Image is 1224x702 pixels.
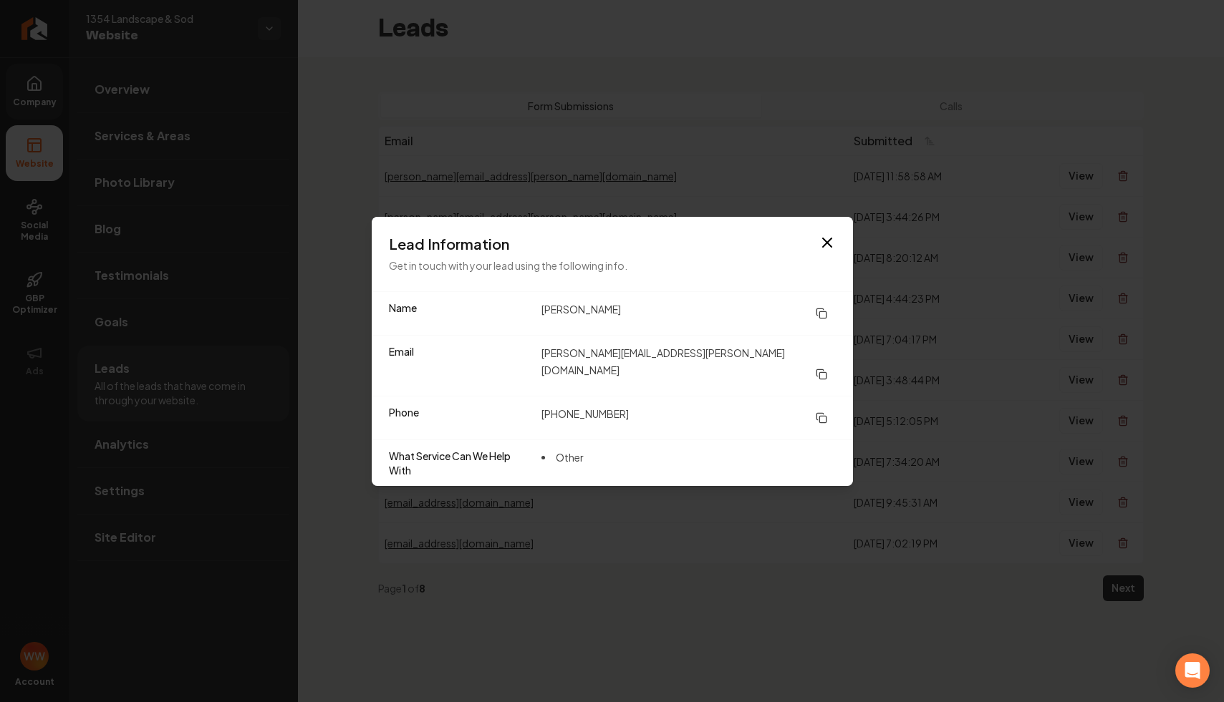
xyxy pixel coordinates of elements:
[389,405,530,431] dt: Phone
[541,449,584,466] li: Other
[389,257,836,274] p: Get in touch with your lead using the following info.
[389,449,530,477] dt: What Service Can We Help With
[389,344,530,387] dt: Email
[541,405,836,431] dd: [PHONE_NUMBER]
[541,301,836,326] dd: [PERSON_NAME]
[541,344,836,387] dd: [PERSON_NAME][EMAIL_ADDRESS][PERSON_NAME][DOMAIN_NAME]
[389,301,530,326] dt: Name
[389,234,836,254] h3: Lead Information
